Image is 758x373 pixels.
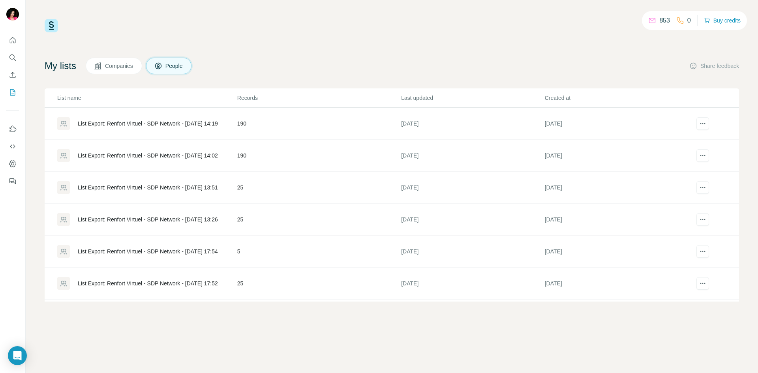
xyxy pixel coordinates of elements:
[237,268,401,300] td: 25
[401,268,544,300] td: [DATE]
[6,8,19,21] img: Avatar
[78,152,218,159] div: List Export: Renfort Virtuel - SDP Network - [DATE] 14:02
[544,236,688,268] td: [DATE]
[237,236,401,268] td: 5
[659,16,670,25] p: 853
[6,122,19,136] button: Use Surfe on LinkedIn
[78,247,218,255] div: List Export: Renfort Virtuel - SDP Network - [DATE] 17:54
[45,19,58,32] img: Surfe Logo
[45,60,76,72] h4: My lists
[78,184,218,191] div: List Export: Renfort Virtuel - SDP Network - [DATE] 13:51
[6,51,19,65] button: Search
[105,62,134,70] span: Companies
[687,16,691,25] p: 0
[696,277,709,290] button: actions
[78,216,218,223] div: List Export: Renfort Virtuel - SDP Network - [DATE] 13:26
[237,94,400,102] p: Records
[401,204,544,236] td: [DATE]
[401,94,544,102] p: Last updated
[545,94,687,102] p: Created at
[696,149,709,162] button: actions
[237,108,401,140] td: 190
[544,140,688,172] td: [DATE]
[544,204,688,236] td: [DATE]
[696,181,709,194] button: actions
[57,94,236,102] p: List name
[237,172,401,204] td: 25
[401,236,544,268] td: [DATE]
[237,204,401,236] td: 25
[401,172,544,204] td: [DATE]
[401,108,544,140] td: [DATE]
[544,172,688,204] td: [DATE]
[696,245,709,258] button: actions
[237,140,401,172] td: 190
[165,62,184,70] span: People
[6,33,19,47] button: Quick start
[401,140,544,172] td: [DATE]
[696,117,709,130] button: actions
[78,279,218,287] div: List Export: Renfort Virtuel - SDP Network - [DATE] 17:52
[6,68,19,82] button: Enrich CSV
[6,139,19,154] button: Use Surfe API
[704,15,741,26] button: Buy credits
[6,174,19,188] button: Feedback
[544,268,688,300] td: [DATE]
[696,213,709,226] button: actions
[6,85,19,99] button: My lists
[544,108,688,140] td: [DATE]
[8,346,27,365] div: Open Intercom Messenger
[6,157,19,171] button: Dashboard
[689,62,739,70] button: Share feedback
[78,120,218,127] div: List Export: Renfort Virtuel - SDP Network - [DATE] 14:19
